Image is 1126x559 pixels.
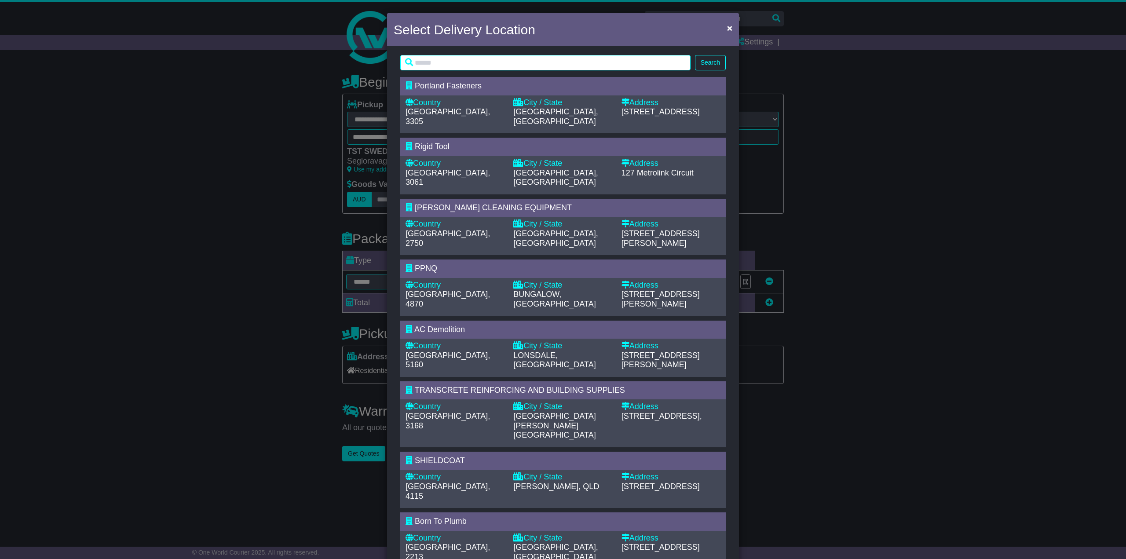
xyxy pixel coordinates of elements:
div: Address [621,472,720,482]
span: Rigid Tool [415,142,450,151]
span: [PERSON_NAME] CLEANING EQUIPMENT [415,203,572,212]
span: Portland Fasteners [415,81,482,90]
span: [GEOGRAPHIC_DATA][PERSON_NAME][GEOGRAPHIC_DATA] [513,412,596,439]
button: Close [723,19,737,37]
span: [STREET_ADDRESS], [621,412,702,420]
h4: Select Delivery Location [394,20,535,40]
div: Country [406,472,505,482]
div: Country [406,219,505,229]
button: Search [695,55,726,70]
div: City / State [513,159,612,168]
span: BUNGALOW, [GEOGRAPHIC_DATA] [513,290,596,308]
div: City / State [513,98,612,108]
span: [GEOGRAPHIC_DATA], 3061 [406,168,490,187]
span: Born To Plumb [415,517,467,526]
span: PPNQ [415,264,437,273]
div: Country [406,341,505,351]
div: City / State [513,533,612,543]
span: [GEOGRAPHIC_DATA], [GEOGRAPHIC_DATA] [513,229,598,248]
span: [GEOGRAPHIC_DATA], 5160 [406,351,490,369]
div: Country [406,533,505,543]
span: LONSDALE, [GEOGRAPHIC_DATA] [513,351,596,369]
div: Address [621,219,720,229]
span: [PERSON_NAME], QLD [513,482,599,491]
span: TRANSCRETE REINFORCING AND BUILDING SUPPLIES [415,386,625,395]
span: [GEOGRAPHIC_DATA], 3168 [406,412,490,430]
span: × [727,23,732,33]
span: [GEOGRAPHIC_DATA], 3305 [406,107,490,126]
div: Address [621,533,720,543]
div: Address [621,341,720,351]
div: Country [406,98,505,108]
div: City / State [513,281,612,290]
div: Address [621,281,720,290]
div: City / State [513,219,612,229]
span: [STREET_ADDRESS][PERSON_NAME] [621,229,700,248]
span: [GEOGRAPHIC_DATA], 4115 [406,482,490,501]
div: City / State [513,341,612,351]
span: [STREET_ADDRESS][PERSON_NAME] [621,351,700,369]
span: [STREET_ADDRESS] [621,107,700,116]
span: AC Demolition [414,325,465,334]
span: SHIELDCOAT [415,456,465,465]
div: City / State [513,472,612,482]
div: Country [406,402,505,412]
span: [STREET_ADDRESS][PERSON_NAME] [621,290,700,308]
div: City / State [513,402,612,412]
span: [GEOGRAPHIC_DATA], [GEOGRAPHIC_DATA] [513,168,598,187]
span: [STREET_ADDRESS] [621,482,700,491]
span: [GEOGRAPHIC_DATA], 4870 [406,290,490,308]
span: 127 Metrolink Circuit [621,168,694,177]
div: Address [621,159,720,168]
span: [STREET_ADDRESS] [621,543,700,552]
div: Address [621,402,720,412]
div: Country [406,159,505,168]
div: Address [621,98,720,108]
span: [GEOGRAPHIC_DATA], 2750 [406,229,490,248]
span: [GEOGRAPHIC_DATA], [GEOGRAPHIC_DATA] [513,107,598,126]
div: Country [406,281,505,290]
